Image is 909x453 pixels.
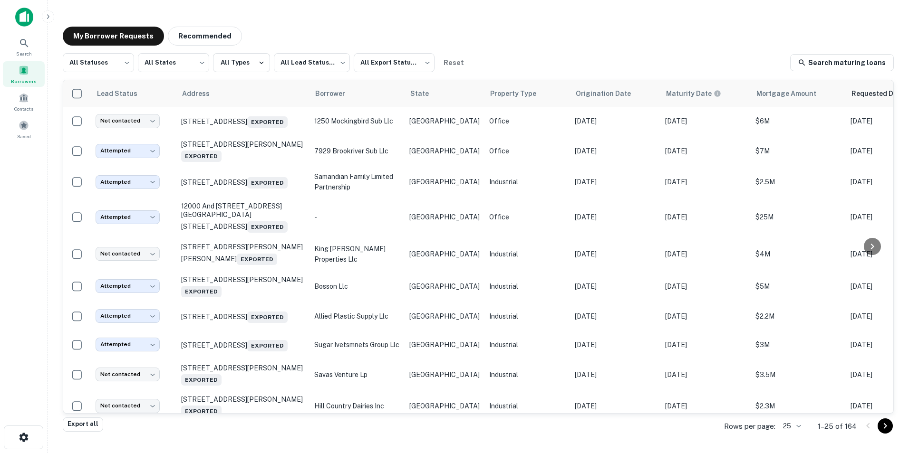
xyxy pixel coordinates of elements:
[181,140,305,162] p: [STREET_ADDRESS][PERSON_NAME]
[3,61,45,87] a: Borrowers
[755,249,841,259] p: $4M
[309,80,405,107] th: Borrower
[63,50,134,75] div: All Statuses
[16,50,32,57] span: Search
[665,340,746,350] p: [DATE]
[247,221,288,233] span: Exported
[755,212,841,222] p: $25M
[314,146,400,156] p: 7929 brookriver sub llc
[96,309,160,323] div: Attempted
[213,53,270,72] button: All Types
[96,338,160,351] div: Attempted
[665,116,746,126] p: [DATE]
[575,146,656,156] p: [DATE]
[489,311,565,321] p: Industrial
[409,177,480,187] p: [GEOGRAPHIC_DATA]
[17,132,31,140] span: Saved
[489,340,565,350] p: Industrial
[314,116,400,126] p: 1250 mockingbird sub llc
[315,88,358,99] span: Borrower
[489,212,565,222] p: Office
[176,80,309,107] th: Address
[755,311,841,321] p: $2.2M
[665,281,746,292] p: [DATE]
[755,281,841,292] p: $5M
[314,340,400,350] p: sugar ivetsmnets group llc
[63,27,164,46] button: My Borrower Requests
[665,177,746,187] p: [DATE]
[247,311,288,323] span: Exported
[575,212,656,222] p: [DATE]
[181,114,305,128] p: [STREET_ADDRESS]
[314,311,400,321] p: allied plastic supply llc
[409,146,480,156] p: [GEOGRAPHIC_DATA]
[756,88,829,99] span: Mortgage Amount
[3,116,45,142] a: Saved
[314,171,400,192] p: samandian family limited partnership
[409,249,480,259] p: [GEOGRAPHIC_DATA]
[11,77,37,85] span: Borrowers
[755,369,841,380] p: $3.5M
[96,210,160,224] div: Attempted
[576,88,643,99] span: Origination Date
[779,419,803,433] div: 25
[489,116,565,126] p: Office
[96,114,160,128] div: Not contacted
[724,421,775,432] p: Rows per page:
[489,177,565,187] p: Industrial
[181,175,305,189] p: [STREET_ADDRESS]
[790,54,894,71] a: Search maturing loans
[274,50,350,75] div: All Lead Statuses
[3,34,45,59] a: Search
[314,401,400,411] p: hill country dairies inc
[181,275,305,297] p: [STREET_ADDRESS][PERSON_NAME]
[97,88,150,99] span: Lead Status
[91,80,176,107] th: Lead Status
[755,340,841,350] p: $3M
[751,80,846,107] th: Mortgage Amount
[755,401,841,411] p: $2.3M
[575,311,656,321] p: [DATE]
[96,399,160,413] div: Not contacted
[181,395,305,417] p: [STREET_ADDRESS][PERSON_NAME]
[247,116,288,128] span: Exported
[168,27,242,46] button: Recommended
[14,105,33,113] span: Contacts
[755,177,841,187] p: $2.5M
[96,144,160,158] div: Attempted
[314,369,400,380] p: savas venture lp
[247,340,288,351] span: Exported
[666,88,721,99] div: Maturity dates displayed may be estimated. Please contact the lender for the most accurate maturi...
[96,279,160,293] div: Attempted
[181,202,305,232] p: 12000 And [STREET_ADDRESS][GEOGRAPHIC_DATA][STREET_ADDRESS]
[15,8,33,27] img: capitalize-icon.png
[575,369,656,380] p: [DATE]
[181,310,305,323] p: [STREET_ADDRESS]
[3,89,45,114] a: Contacts
[489,249,565,259] p: Industrial
[409,401,480,411] p: [GEOGRAPHIC_DATA]
[575,177,656,187] p: [DATE]
[861,377,909,423] div: Chat Widget
[489,401,565,411] p: Industrial
[490,88,549,99] span: Property Type
[755,116,841,126] p: $6M
[489,369,565,380] p: Industrial
[181,151,222,162] span: Exported
[247,177,288,189] span: Exported
[181,338,305,351] p: [STREET_ADDRESS]
[405,80,484,107] th: State
[489,281,565,292] p: Industrial
[314,244,400,264] p: king [PERSON_NAME] properties llc
[96,175,160,189] div: Attempted
[181,406,222,417] span: Exported
[818,421,857,432] p: 1–25 of 164
[138,50,209,75] div: All States
[96,368,160,381] div: Not contacted
[181,374,222,386] span: Exported
[666,88,734,99] span: Maturity dates displayed may be estimated. Please contact the lender for the most accurate maturi...
[665,401,746,411] p: [DATE]
[665,311,746,321] p: [DATE]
